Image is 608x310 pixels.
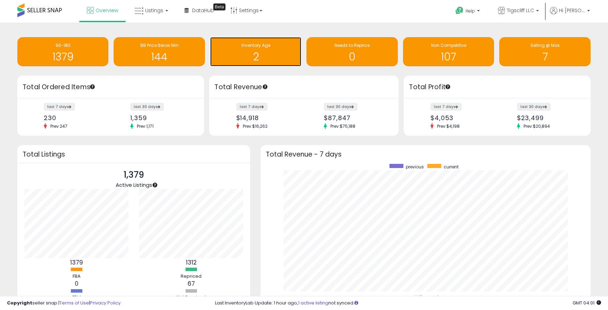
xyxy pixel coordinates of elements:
[466,8,475,14] span: Help
[44,103,75,111] label: last 7 days
[550,7,590,23] a: Hi [PERSON_NAME]
[114,37,205,66] a: BB Price Below Min 144
[140,42,179,48] span: BB Price Below Min
[7,300,32,306] strong: Copyright
[130,114,192,122] div: 1,359
[327,123,359,129] span: Prev: $75,188
[236,114,299,122] div: $14,918
[56,273,97,280] div: FBA
[409,82,585,92] h3: Total Profit
[47,123,71,129] span: Prev: 247
[192,7,214,14] span: DataHub
[266,152,585,157] h3: Total Revenue - 7 days
[186,258,197,267] b: 1312
[445,84,451,90] div: Tooltip anchor
[406,164,424,170] span: previous
[455,6,464,15] i: Get Help
[116,181,152,188] span: Active Listings
[21,51,105,62] h1: 1379
[559,7,585,14] span: Hi [PERSON_NAME]
[90,300,121,306] a: Privacy Policy
[23,152,245,157] h3: Total Listings
[130,103,164,111] label: last 30 days
[7,300,121,307] div: seller snap | |
[59,300,89,306] a: Terms of Use
[56,42,71,48] span: 90-180
[44,114,105,122] div: 230
[354,301,358,305] i: Click here to read more about un-synced listings.
[324,114,386,122] div: $87,847
[262,84,268,90] div: Tooltip anchor
[213,3,225,10] div: Tooltip anchor
[517,103,551,111] label: last 30 days
[170,294,212,301] div: Not Repriced
[573,300,601,306] span: 2025-09-12 04:01 GMT
[17,37,108,66] a: 90-180 1379
[503,51,587,62] h1: 7
[434,123,463,129] span: Prev: $4,198
[210,37,301,66] a: Inventory Age 2
[431,42,466,48] span: Non Competitive
[170,273,212,280] div: Repriced
[430,114,492,122] div: $4,053
[531,42,560,48] span: Selling @ Max
[188,279,195,288] b: 67
[406,51,491,62] h1: 107
[89,84,96,90] div: Tooltip anchor
[133,123,157,129] span: Prev: 1,171
[239,123,271,129] span: Prev: $16,262
[335,42,370,48] span: Needs to Reprice
[450,1,487,23] a: Help
[324,103,358,111] label: last 30 days
[517,114,578,122] div: $23,499
[499,37,590,66] a: Selling @ Max 7
[306,37,397,66] a: Needs to Reprice 0
[75,279,79,288] b: 0
[430,103,462,111] label: last 7 days
[145,7,163,14] span: Listings
[152,182,158,188] div: Tooltip anchor
[520,123,553,129] span: Prev: $20,894
[70,258,83,267] b: 1379
[23,82,199,92] h3: Total Ordered Items
[214,51,298,62] h1: 2
[215,300,601,307] div: Last InventoryLab Update: 1 hour ago, not synced.
[96,7,118,14] span: Overview
[214,82,393,92] h3: Total Revenue
[117,51,201,62] h1: 144
[236,103,268,111] label: last 7 days
[507,7,534,14] span: Tigscliff LLC
[56,294,97,301] div: FBM
[444,164,459,170] span: current
[403,37,494,66] a: Non Competitive 107
[310,51,394,62] h1: 0
[116,168,152,182] p: 1,379
[241,42,270,48] span: Inventory Age
[298,300,328,306] a: 1 active listing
